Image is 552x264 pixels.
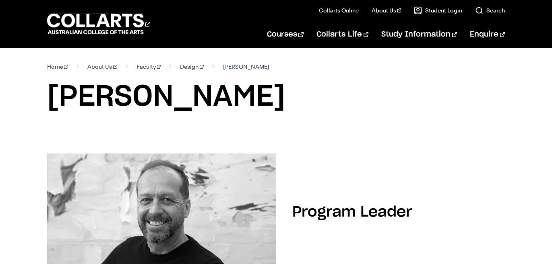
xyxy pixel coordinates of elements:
a: Faculty [136,61,161,72]
a: Study Information [381,21,457,48]
a: Home [47,61,68,72]
div: Go to homepage [47,12,150,35]
span: [PERSON_NAME] [223,61,269,72]
a: Collarts Life [316,21,368,48]
a: About Us [372,6,401,14]
a: Student Login [414,6,462,14]
a: Enquire [470,21,505,48]
h2: Program Leader [292,205,412,219]
a: Courses [267,21,304,48]
h1: [PERSON_NAME] [47,79,505,115]
a: Collarts Online [319,6,359,14]
a: Search [475,6,505,14]
a: Design [180,61,204,72]
a: About Us [87,61,117,72]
